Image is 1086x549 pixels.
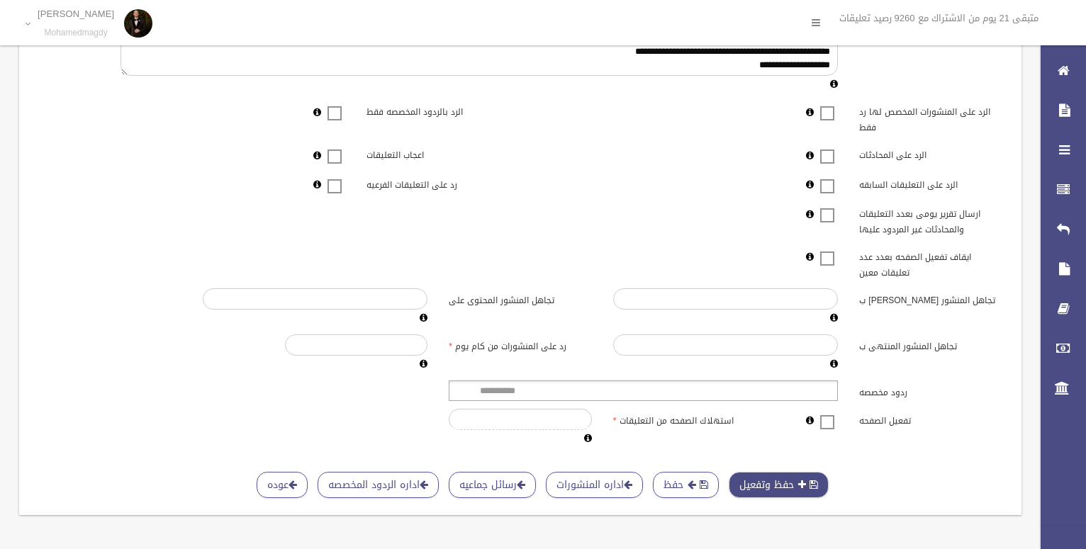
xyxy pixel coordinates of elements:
a: اداره المنشورات [546,472,643,498]
label: الرد بالردود المخصصه فقط [356,101,520,120]
label: استهلاك الصفحه من التعليقات [603,409,767,429]
label: ارسال تقرير يومى بعدد التعليقات والمحادثات غير المردود عليها [849,203,1013,238]
button: حفظ [653,472,719,498]
a: رسائل جماعيه [449,472,536,498]
label: الرد على المحادثات [849,144,1013,164]
label: اعجاب التعليقات [356,144,520,164]
a: اداره الردود المخصصه [318,472,439,498]
button: حفظ وتفعيل [729,472,829,498]
label: الرد على التعليقات السابقه [849,173,1013,193]
label: رد على التعليقات الفرعيه [356,173,520,193]
p: [PERSON_NAME] [38,9,114,19]
label: ايقاف تفعيل الصفحه بعدد عدد تعليقات معين [849,245,1013,281]
small: Mohamedmagdy [38,28,114,38]
label: تجاهل المنشور [PERSON_NAME] ب [849,288,1013,308]
label: الرد على المنشورات المخصص لها رد فقط [849,101,1013,136]
label: رد على المنشورات من كام يوم [438,334,603,354]
label: تفعيل الصفحه [849,409,1013,429]
a: عوده [257,472,308,498]
label: تجاهل المنشور المحتوى على [438,288,603,308]
label: ردود مخصصه [849,380,1013,400]
label: تجاهل المنشور المنتهى ب [849,334,1013,354]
